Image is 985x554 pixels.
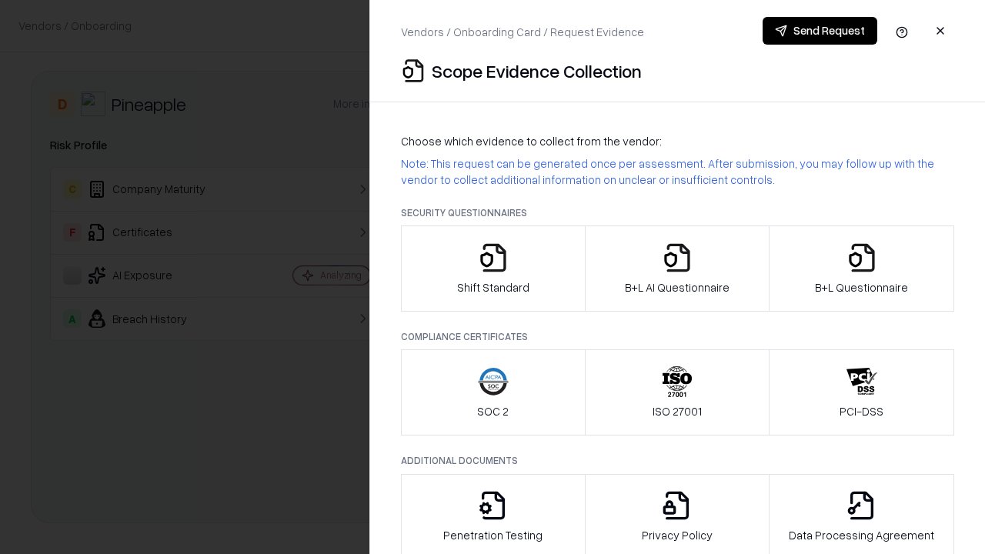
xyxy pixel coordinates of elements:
p: Data Processing Agreement [789,527,934,543]
button: SOC 2 [401,349,586,436]
p: Compliance Certificates [401,330,954,343]
p: PCI-DSS [840,403,883,419]
button: B+L AI Questionnaire [585,225,770,312]
button: Send Request [763,17,877,45]
p: Choose which evidence to collect from the vendor: [401,133,954,149]
p: B+L Questionnaire [815,279,908,295]
button: ISO 27001 [585,349,770,436]
button: PCI-DSS [769,349,954,436]
p: Shift Standard [457,279,529,295]
p: Privacy Policy [642,527,713,543]
p: Scope Evidence Collection [432,58,642,83]
p: Vendors / Onboarding Card / Request Evidence [401,24,644,40]
p: ISO 27001 [653,403,702,419]
button: B+L Questionnaire [769,225,954,312]
p: Note: This request can be generated once per assessment. After submission, you may follow up with... [401,155,954,188]
button: Shift Standard [401,225,586,312]
p: Additional Documents [401,454,954,467]
p: B+L AI Questionnaire [625,279,730,295]
p: Penetration Testing [443,527,543,543]
p: Security Questionnaires [401,206,954,219]
p: SOC 2 [477,403,509,419]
